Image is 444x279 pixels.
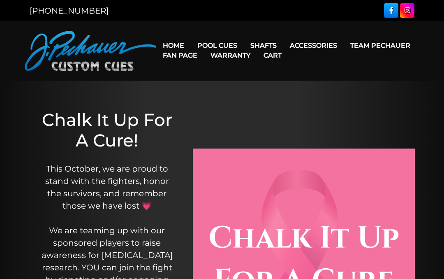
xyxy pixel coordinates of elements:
[244,35,283,56] a: Shafts
[283,35,344,56] a: Accessories
[37,109,176,151] h1: Chalk It Up For A Cure!
[156,45,204,66] a: Fan Page
[344,35,417,56] a: Team Pechauer
[25,31,156,71] img: Pechauer Custom Cues
[156,35,191,56] a: Home
[257,45,288,66] a: Cart
[30,6,109,16] a: [PHONE_NUMBER]
[204,45,257,66] a: Warranty
[191,35,244,56] a: Pool Cues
